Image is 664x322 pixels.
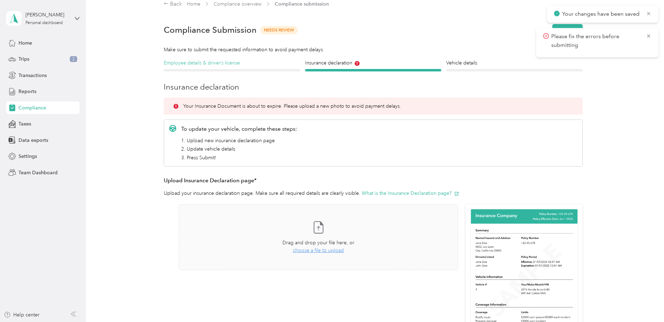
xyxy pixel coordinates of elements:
span: Home [19,39,32,47]
span: Needs Review [260,26,298,34]
div: Personal dashboard [25,21,63,25]
a: Home [187,1,200,7]
button: Help center [4,311,39,319]
span: Drag and drop your file here, or [282,240,354,246]
span: Transactions [19,72,47,79]
li: 2. Update vehicle details [181,145,297,153]
span: Compliance [19,104,46,112]
h3: Insurance declaration [164,81,583,93]
p: Your changes have been saved [562,10,641,18]
li: 3. Press Submit! [181,154,297,161]
iframe: Everlance-gr Chat Button Frame [625,283,664,322]
button: What is the Insurance Declaration page? [362,190,459,197]
p: Upload your insurance declaration page. Make sure all required details are clearly visible. [164,190,583,197]
h4: Employee details & driver’s license [164,59,300,67]
li: 1. Upload new insurance declaration page [181,137,297,144]
span: choose a file to upload [293,247,344,253]
button: Resubmit [552,24,583,36]
p: Please fix the errors before submitting [551,32,641,49]
div: Make sure to submit the requested information to avoid payment delays [164,46,583,53]
p: Your Insurance Document is about to expire. Please upload a new photo to avoid payment delays. [183,102,401,110]
h3: Upload Insurance Declaration page* [164,176,583,185]
h4: Insurance declaration [305,59,442,67]
span: Data exports [19,137,48,144]
span: Reports [19,88,36,95]
a: Compliance overview [214,1,261,7]
span: Settings [19,153,37,160]
span: 2 [70,56,77,62]
span: Team Dashboard [19,169,58,176]
h4: Vehicle details [446,59,583,67]
div: [PERSON_NAME] [25,11,69,18]
span: Trips [19,55,29,63]
span: Taxes [19,120,31,128]
span: Drag and drop your file here, orchoose a file to upload [179,205,458,270]
span: Compliance submission [275,0,329,8]
p: To update your vehicle, complete these steps: [181,125,297,133]
h1: Compliance Submission [164,25,257,35]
